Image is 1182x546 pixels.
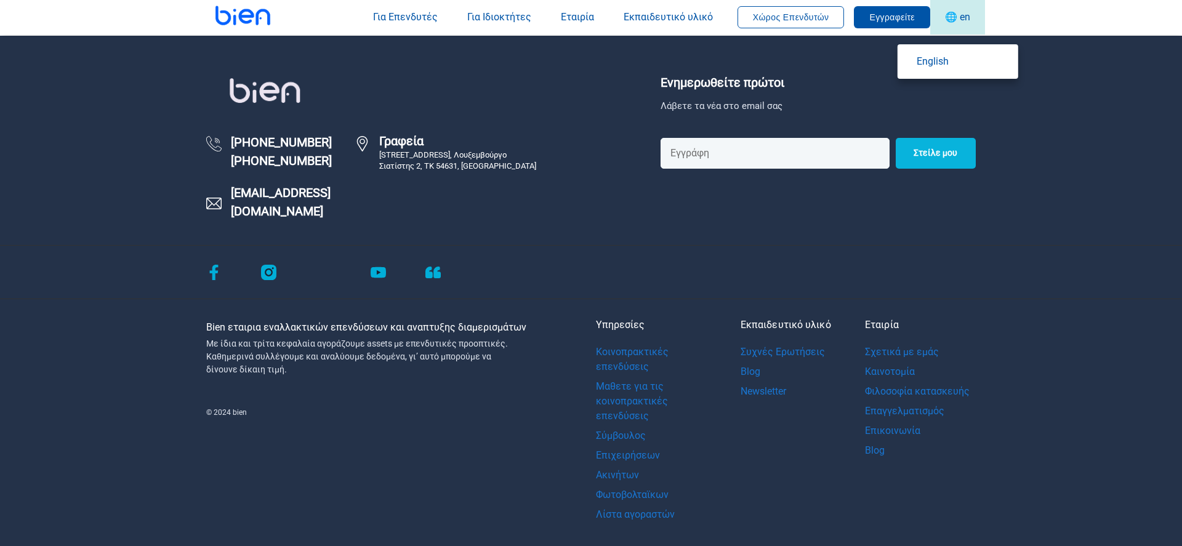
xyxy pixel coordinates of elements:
a: Μαθετε για τις κοινοπρακτικές επενδύσεις [596,377,713,426]
a: Blog [865,441,970,460]
a: Ακινήτων [596,465,713,485]
a: Καινοτομία [865,362,970,382]
a: [EMAIL_ADDRESS][DOMAIN_NAME] [206,183,355,220]
strong: Γραφεία [379,133,536,150]
a: bien Logo [206,51,651,130]
button: Χώρος Επενδυτών [738,6,845,28]
p: Λάβετε τα νέα στο email σας [661,99,976,113]
a: youtube [371,265,386,277]
span: Στείλε μου [914,147,957,159]
h2: Bien εταιρια εναλλακτικών επενδύσεων και αναπτυξης διαμερισμάτων [206,318,587,337]
a: Φιλοσοφία κατασκευής [865,382,970,401]
a: Συχνές Ερωτήσεις [741,342,831,362]
span: Για Επενδυτές [373,11,438,23]
span: Για Ιδιοκτήτες [467,11,531,23]
span: Εκπαιδευτικό υλικό [624,11,713,23]
div: header-logo.png [206,51,329,130]
a: Χώρος Επενδυτών [738,11,845,23]
span: [PHONE_NUMBER] [PHONE_NUMBER] [231,133,355,170]
span: English [917,54,1008,69]
p: © 2024 bien [206,407,587,418]
a: Newsletter [741,382,831,401]
a: instagram [261,265,276,277]
a: facebook [206,265,222,277]
button: Εγγραφείτε [854,6,930,28]
span: Εταιρία [561,11,594,23]
span: [EMAIL_ADDRESS][DOMAIN_NAME] [231,183,355,220]
a: Σύμβουλος [596,426,713,446]
span: Χώρος Επενδυτών [753,12,829,22]
span: Σιατίστης 2, ΤΚ 54631, [GEOGRAPHIC_DATA] [379,161,536,171]
a: twitter [316,265,331,277]
a: blog [425,265,441,277]
a: Σχετικά με εμάς [865,342,970,362]
h3: Ενημερωθείτε πρώτοι [661,73,976,93]
span: 🌐 en [945,11,970,23]
div: header-logo.png [206,136,222,151]
p: Με ίδια και τρίτα κεφαλαία αγοράζουμε assets με επενδυτικές προοπτικές. Καθημερινά συλλέγουμε και... [206,337,510,376]
img: header-logo.png [355,136,370,151]
a: Επικοινωνία [865,421,970,441]
span: Υπηρεσίες [596,318,713,342]
span: Εταιρία [865,318,970,342]
span: Εκπαιδευτικό υλικό [741,318,831,342]
button: Submit Button [896,138,976,169]
a: Blog [741,362,831,382]
a: Φωτοβολταϊκων [596,485,713,505]
a: header-logo.png [PHONE_NUMBER] [PHONE_NUMBER] [206,133,355,170]
a: Επιχειρήσεων [596,446,713,465]
a: Εγγραφείτε [854,11,930,23]
a: Κοινοπρακτικές επενδύσεις [596,342,713,377]
span: [STREET_ADDRESS], Λουξεμβούργο [379,150,507,159]
input: Εγγράφη [661,138,890,169]
a: Επαγγελματισμός [865,401,970,421]
a: English [897,44,1018,79]
span: Εγγραφείτε [869,12,915,22]
a: Λίστα αγοραστών [596,505,713,524]
img: header-logo.png [206,187,222,220]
